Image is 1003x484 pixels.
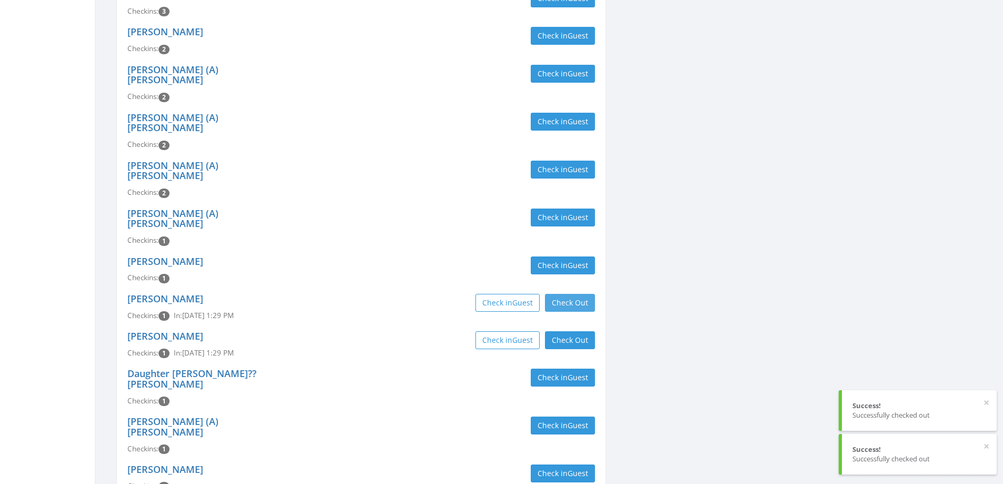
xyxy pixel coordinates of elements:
[127,207,219,230] a: [PERSON_NAME] (A) [PERSON_NAME]
[568,260,588,270] span: Guest
[531,27,595,45] button: Check inGuest
[158,93,170,102] span: Checkin count
[852,401,986,411] div: Success!
[568,212,588,222] span: Guest
[568,116,588,126] span: Guest
[127,348,158,358] span: Checkins:
[568,420,588,430] span: Guest
[531,161,595,179] button: Check inGuest
[127,367,256,390] a: Daughter [PERSON_NAME]?? [PERSON_NAME]
[158,236,170,246] span: Checkin count
[127,273,158,282] span: Checkins:
[127,6,158,16] span: Checkins:
[531,465,595,482] button: Check inGuest
[568,164,588,174] span: Guest
[127,292,203,305] a: [PERSON_NAME]
[127,330,203,342] a: [PERSON_NAME]
[568,468,588,478] span: Guest
[174,348,234,358] span: In: [DATE] 1:29 PM
[158,45,170,54] span: Checkin count
[158,7,170,16] span: Checkin count
[545,331,595,349] button: Check Out
[127,111,219,134] a: [PERSON_NAME] (A) [PERSON_NAME]
[127,235,158,245] span: Checkins:
[127,187,158,197] span: Checkins:
[158,141,170,150] span: Checkin count
[475,331,540,349] button: Check inGuest
[127,444,158,453] span: Checkins:
[158,274,170,283] span: Checkin count
[568,68,588,78] span: Guest
[158,397,170,406] span: Checkin count
[127,415,219,438] a: [PERSON_NAME] (A) [PERSON_NAME]
[852,454,986,464] div: Successfully checked out
[531,417,595,434] button: Check inGuest
[531,209,595,226] button: Check inGuest
[568,372,588,382] span: Guest
[127,140,158,149] span: Checkins:
[158,349,170,358] span: Checkin count
[852,445,986,455] div: Success!
[127,63,219,86] a: [PERSON_NAME] (A) [PERSON_NAME]
[568,31,588,41] span: Guest
[512,335,533,345] span: Guest
[127,311,158,320] span: Checkins:
[127,255,203,268] a: [PERSON_NAME]
[545,294,595,312] button: Check Out
[531,113,595,131] button: Check inGuest
[127,25,203,38] a: [PERSON_NAME]
[127,92,158,101] span: Checkins:
[158,189,170,198] span: Checkin count
[127,44,158,53] span: Checkins:
[984,441,989,452] button: ×
[984,398,989,408] button: ×
[174,311,234,320] span: In: [DATE] 1:29 PM
[531,369,595,387] button: Check inGuest
[158,445,170,454] span: Checkin count
[531,256,595,274] button: Check inGuest
[127,396,158,406] span: Checkins:
[475,294,540,312] button: Check inGuest
[127,463,203,476] a: [PERSON_NAME]
[127,159,219,182] a: [PERSON_NAME] (A) [PERSON_NAME]
[852,410,986,420] div: Successfully checked out
[512,298,533,308] span: Guest
[531,65,595,83] button: Check inGuest
[158,311,170,321] span: Checkin count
